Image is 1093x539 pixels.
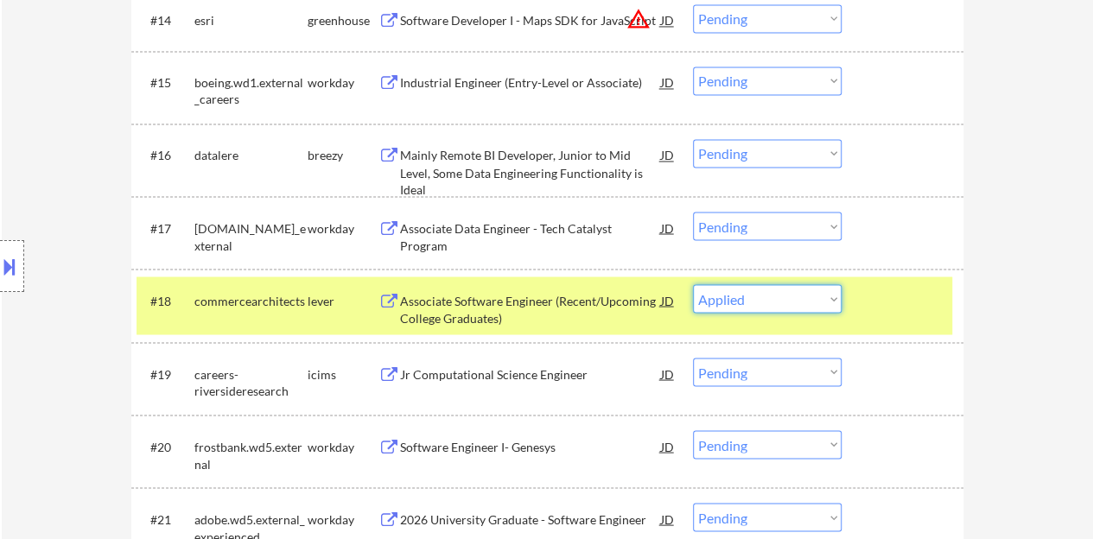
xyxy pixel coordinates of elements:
[308,12,378,29] div: greenhouse
[400,12,661,29] div: Software Developer I - Maps SDK for JavaScript
[659,139,677,170] div: JD
[308,438,378,455] div: workday
[659,358,677,389] div: JD
[659,212,677,243] div: JD
[150,438,181,455] div: #20
[659,284,677,315] div: JD
[400,365,661,383] div: Jr Computational Science Engineer
[150,74,181,92] div: #15
[308,74,378,92] div: workday
[194,74,308,108] div: boeing.wd1.external_careers
[400,147,661,198] div: Mainly Remote BI Developer, Junior to Mid Level, Some Data Engineering Functionality is Ideal
[659,67,677,98] div: JD
[194,438,308,472] div: frostbank.wd5.external
[400,510,661,528] div: 2026 University Graduate - Software Engineer
[150,12,181,29] div: #14
[626,7,651,31] button: warning_amber
[400,74,661,92] div: Industrial Engineer (Entry-Level or Associate)
[659,430,677,461] div: JD
[308,365,378,383] div: icims
[659,4,677,35] div: JD
[308,147,378,164] div: breezy
[400,292,661,326] div: Associate Software Engineer (Recent/Upcoming College Graduates)
[308,219,378,237] div: workday
[308,292,378,309] div: lever
[308,510,378,528] div: workday
[400,219,661,253] div: Associate Data Engineer - Tech Catalyst Program
[150,510,181,528] div: #21
[659,503,677,534] div: JD
[194,12,308,29] div: esri
[400,438,661,455] div: Software Engineer I- Genesys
